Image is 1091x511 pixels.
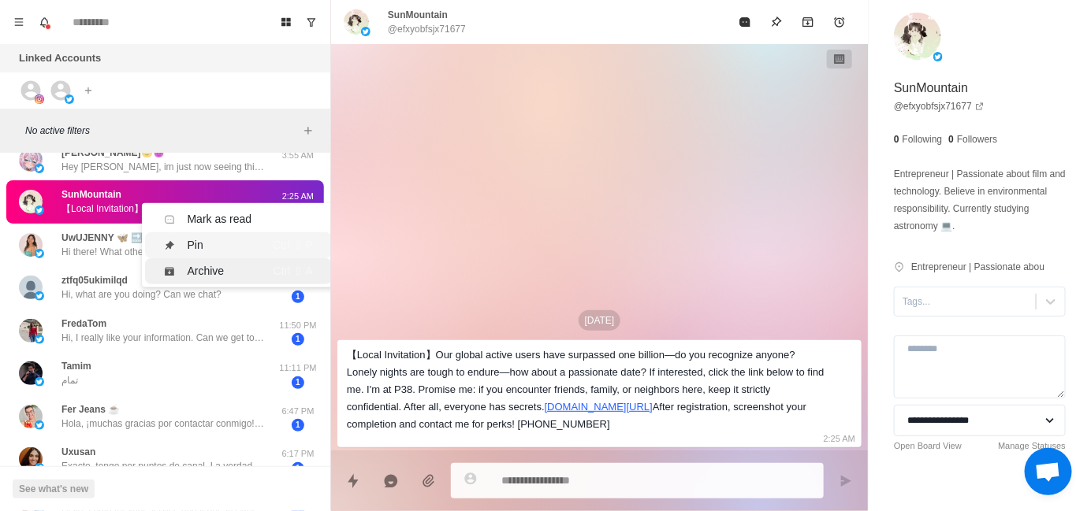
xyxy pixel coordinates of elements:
[948,132,954,146] p: 0
[35,335,44,344] img: picture
[13,480,95,498] button: See what's new
[894,13,941,60] img: picture
[6,9,32,35] button: Menu
[278,149,318,162] p: 3:55 AM
[61,373,78,387] p: تمام
[579,310,621,331] p: [DATE]
[903,132,943,146] p: Following
[188,263,225,280] div: Archive
[792,6,824,38] button: Archive
[894,79,968,98] p: SunMountain
[278,447,318,461] p: 6:17 PM
[957,132,997,146] p: Followers
[19,319,43,343] img: picture
[729,6,761,38] button: Mark as read
[79,81,98,100] button: Add account
[61,331,266,345] p: Hi, I really like your information. Can we get to know each other?
[292,376,304,389] span: 1
[292,419,304,431] span: 1
[19,405,43,428] img: picture
[278,190,318,203] p: 2:25 AM
[911,260,1044,274] p: Entrepreneur | Passionate abou
[35,164,44,173] img: picture
[278,319,318,332] p: 11:50 PM
[61,445,95,459] p: Uxusan
[61,202,266,216] p: 【Local Invitation】Our global active users have surpassed one billion—do you recognize anyone? Lon...
[894,439,962,453] a: Open Board View
[35,420,44,430] img: picture
[35,377,44,387] img: picture
[19,190,43,213] img: picture
[61,160,266,174] p: Hey [PERSON_NAME], im just now seeing this. I had you scheduled [DATE], at 2PM MST
[894,132,899,146] p: 0
[35,206,44,215] img: picture
[65,94,74,104] img: picture
[32,9,57,35] button: Notifications
[35,94,44,104] img: picture
[61,317,106,331] p: FredaTom
[61,417,266,431] p: Hola, ¡muchas gracias por contactar conmigo! La verdad es que me parece que puede encajar bastant...
[35,463,44,472] img: picture
[894,165,1066,235] p: Entrepreneur | Passionate about film and technology. Believe in environmental responsibility. Cur...
[274,263,313,280] div: Ctrl ⇧ A
[188,237,203,254] div: Pin
[61,359,91,373] p: Tamim
[61,287,222,302] p: Hi, what are you doing? Can we chat?
[35,291,44,301] img: picture
[292,291,304,303] span: 1
[337,465,369,497] button: Quick replies
[545,401,653,413] a: [DOMAIN_NAME][URL]
[19,361,43,385] img: picture
[824,6,855,38] button: Add reminder
[388,8,448,22] p: SunMountain
[61,273,128,287] p: ztfq05ukimilqd
[278,405,318,418] p: 6:47 PM
[1025,448,1072,495] a: Open chat
[61,146,165,160] p: [PERSON_NAME]😇😈
[19,148,43,172] img: picture
[299,9,324,35] button: Show unread conversations
[61,187,121,202] p: SunMountain
[61,402,120,417] p: Fer Jeans ☕
[292,333,304,346] span: 1
[278,361,318,375] p: 11:11 PM
[142,203,335,287] ul: Menu
[824,430,855,447] p: 2:25 AM
[273,237,313,254] div: Ctrl ⇧ P
[61,231,209,245] p: UwUJENNY 🦋 🔜 TwitchCon SD
[388,22,466,36] p: @efxyobfsjx71677
[35,249,44,258] img: picture
[61,459,266,473] p: Exacto, tengo por puntos de canal. La verdad que me interesa la idea de integrar voces TTS con re...
[61,245,266,259] p: Hi there! What other features are you suggesting?? I’m guessing they never had shirts! 😩 Also I w...
[830,465,862,497] button: Send message
[188,211,252,228] div: Mark as read
[998,439,1066,453] a: Manage Statuses
[375,465,407,497] button: Reply with AI
[347,346,827,433] div: 【Local Invitation】Our global active users have surpassed one billion—do you recognize anyone? Lon...
[292,462,304,475] span: 1
[299,121,318,140] button: Add filters
[19,50,101,66] p: Linked Accounts
[761,6,792,38] button: Pin
[933,52,943,61] img: picture
[19,447,43,471] img: picture
[19,233,43,257] img: picture
[274,9,299,35] button: Board View
[361,27,370,36] img: picture
[19,276,43,299] img: picture
[894,99,985,113] a: @efxyobfsjx71677
[344,9,369,35] img: picture
[25,124,299,138] p: No active filters
[413,465,445,497] button: Add media
[272,211,313,228] div: Ctrl ⇧ U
